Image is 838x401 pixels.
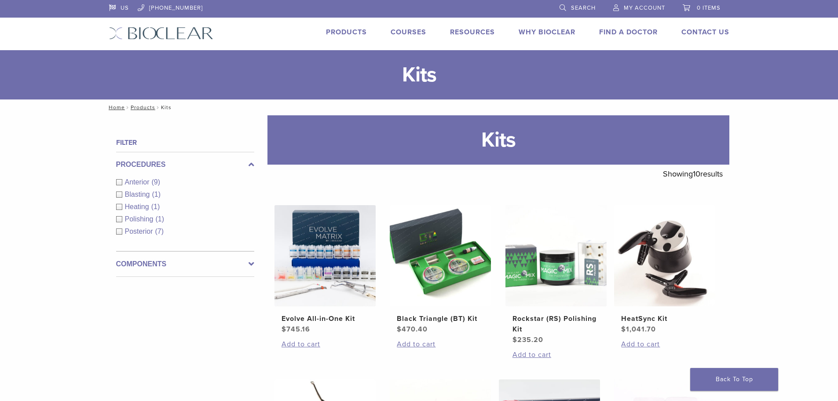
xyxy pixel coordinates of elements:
span: Anterior [125,178,152,186]
span: (1) [151,203,160,210]
a: Add to cart: “HeatSync Kit” [621,339,708,349]
h2: Rockstar (RS) Polishing Kit [512,313,600,335]
a: Evolve All-in-One KitEvolve All-in-One Kit $745.16 [274,205,377,335]
span: Posterior [125,228,155,235]
span: (1) [155,215,164,223]
span: $ [621,325,626,334]
img: Rockstar (RS) Polishing Kit [505,205,607,306]
bdi: 745.16 [282,325,310,334]
img: Evolve All-in-One Kit [274,205,376,306]
a: Add to cart: “Evolve All-in-One Kit” [282,339,369,349]
span: 0 items [697,4,721,11]
label: Procedures [116,159,254,170]
a: Black Triangle (BT) KitBlack Triangle (BT) Kit $470.40 [389,205,492,335]
span: Blasting [125,191,152,198]
span: (9) [152,178,161,186]
a: Products [131,104,155,110]
bdi: 470.40 [397,325,428,334]
h2: Black Triangle (BT) Kit [397,313,484,324]
bdi: 1,041.70 [621,325,656,334]
span: Search [571,4,596,11]
label: Components [116,259,254,269]
bdi: 235.20 [512,335,543,344]
h4: Filter [116,137,254,148]
span: (7) [155,228,164,235]
a: Contact Us [681,28,729,37]
span: $ [282,325,286,334]
a: Rockstar (RS) Polishing KitRockstar (RS) Polishing Kit $235.20 [505,205,607,345]
a: Add to cart: “Rockstar (RS) Polishing Kit” [512,349,600,360]
h2: Evolve All-in-One Kit [282,313,369,324]
a: Products [326,28,367,37]
span: (1) [152,191,161,198]
p: Showing results [663,165,723,183]
span: Polishing [125,215,156,223]
h2: HeatSync Kit [621,313,708,324]
a: Why Bioclear [519,28,575,37]
img: Bioclear [109,27,213,40]
span: Heating [125,203,151,210]
a: Back To Top [690,368,778,391]
a: Find A Doctor [599,28,658,37]
span: $ [397,325,402,334]
h1: Kits [267,115,729,165]
a: HeatSync KitHeatSync Kit $1,041.70 [614,205,716,335]
a: Add to cart: “Black Triangle (BT) Kit” [397,339,484,349]
a: Home [106,104,125,110]
span: / [125,105,131,110]
span: / [155,105,161,110]
a: Courses [391,28,426,37]
span: $ [512,335,517,344]
nav: Kits [102,99,736,115]
span: 10 [693,169,700,179]
a: Resources [450,28,495,37]
span: My Account [624,4,665,11]
img: HeatSync Kit [614,205,715,306]
img: Black Triangle (BT) Kit [390,205,491,306]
